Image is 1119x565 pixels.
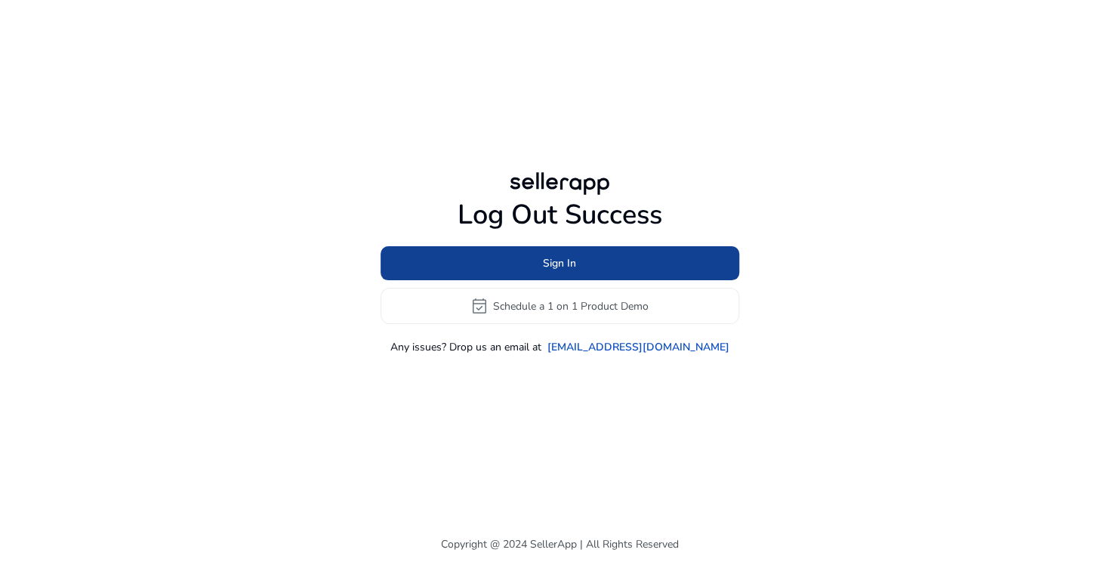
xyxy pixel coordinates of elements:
a: [EMAIL_ADDRESS][DOMAIN_NAME] [547,339,729,355]
button: event_availableSchedule a 1 on 1 Product Demo [381,288,739,324]
p: Any issues? Drop us an email at [390,339,541,355]
span: Sign In [543,255,576,271]
button: Sign In [381,246,739,280]
h1: Log Out Success [381,199,739,231]
span: event_available [470,297,489,315]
